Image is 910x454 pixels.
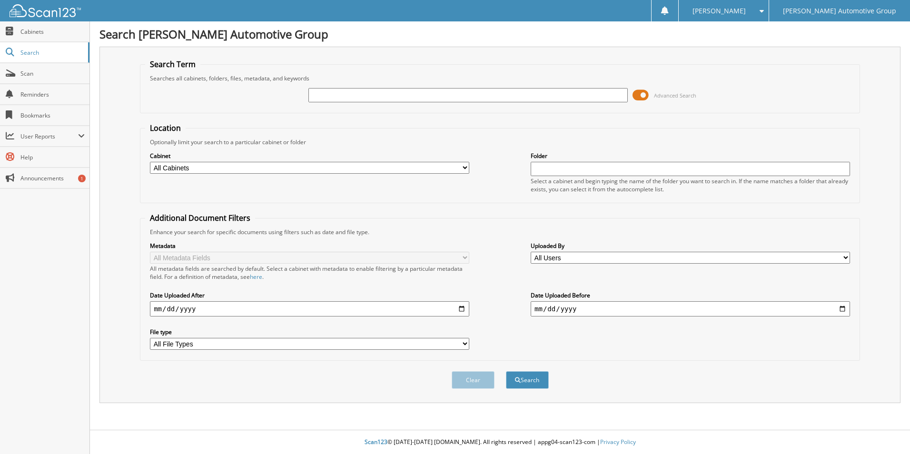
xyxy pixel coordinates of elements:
[20,49,83,57] span: Search
[10,4,81,17] img: scan123-logo-white.svg
[20,111,85,119] span: Bookmarks
[20,132,78,140] span: User Reports
[365,438,387,446] span: Scan123
[145,138,855,146] div: Optionally limit your search to a particular cabinet or folder
[150,301,469,316] input: start
[150,152,469,160] label: Cabinet
[145,123,186,133] legend: Location
[654,92,696,99] span: Advanced Search
[20,28,85,36] span: Cabinets
[145,59,200,69] legend: Search Term
[531,177,850,193] div: Select a cabinet and begin typing the name of the folder you want to search in. If the name match...
[531,291,850,299] label: Date Uploaded Before
[783,8,896,14] span: [PERSON_NAME] Automotive Group
[78,175,86,182] div: 1
[531,301,850,316] input: end
[506,371,549,389] button: Search
[600,438,636,446] a: Privacy Policy
[145,74,855,82] div: Searches all cabinets, folders, files, metadata, and keywords
[250,273,262,281] a: here
[531,242,850,250] label: Uploaded By
[150,242,469,250] label: Metadata
[20,174,85,182] span: Announcements
[20,153,85,161] span: Help
[452,371,495,389] button: Clear
[150,328,469,336] label: File type
[90,431,910,454] div: © [DATE]-[DATE] [DOMAIN_NAME]. All rights reserved | appg04-scan123-com |
[20,69,85,78] span: Scan
[692,8,746,14] span: [PERSON_NAME]
[145,228,855,236] div: Enhance your search for specific documents using filters such as date and file type.
[20,90,85,99] span: Reminders
[145,213,255,223] legend: Additional Document Filters
[531,152,850,160] label: Folder
[99,26,900,42] h1: Search [PERSON_NAME] Automotive Group
[150,291,469,299] label: Date Uploaded After
[150,265,469,281] div: All metadata fields are searched by default. Select a cabinet with metadata to enable filtering b...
